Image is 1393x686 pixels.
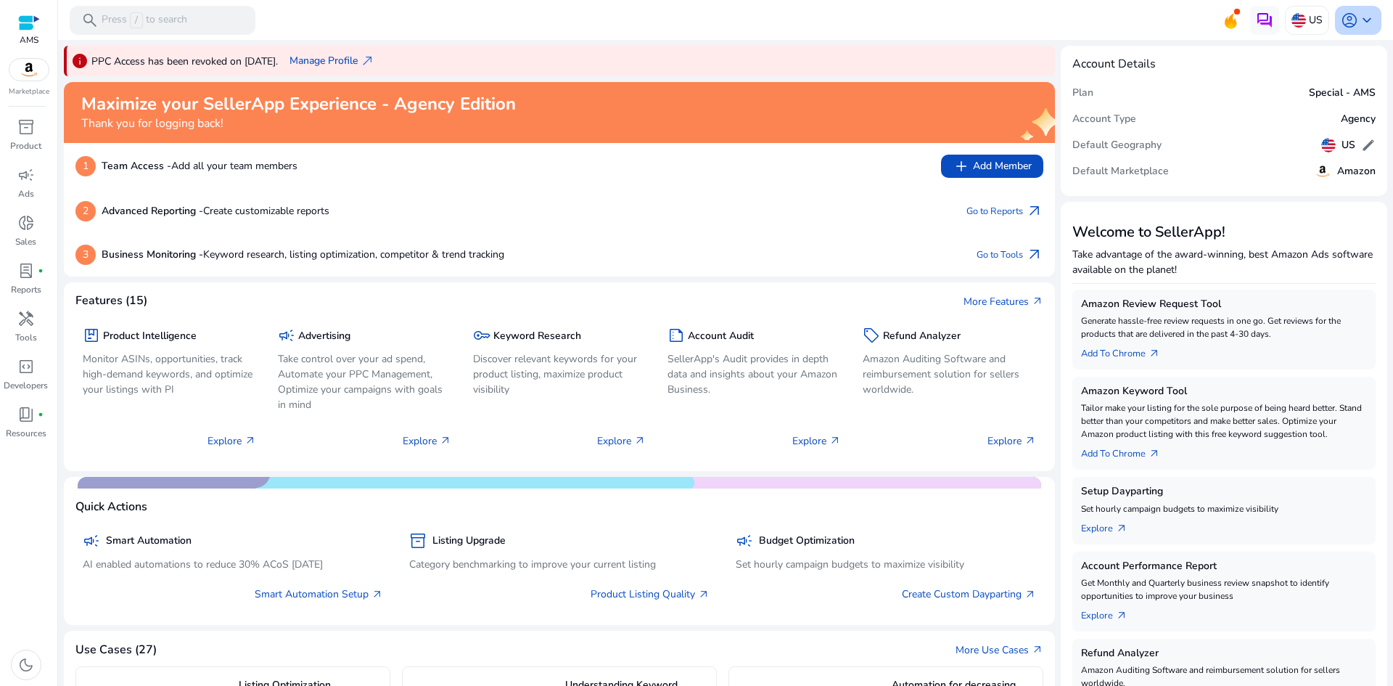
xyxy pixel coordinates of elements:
span: arrow_outward [1148,348,1160,359]
p: 3 [75,245,96,265]
span: summarize [667,327,685,344]
span: lab_profile [17,262,35,279]
a: Explorearrow_outward [1081,515,1139,536]
span: fiber_manual_record [38,412,44,417]
a: More Featuresarrow_outward [963,294,1043,309]
a: Go to Toolsarrow_outward [977,245,1043,265]
span: Manage Profile [289,53,358,68]
a: Go to Reportsarrow_outward [966,201,1043,221]
h5: US [1341,139,1355,152]
p: Resources [6,427,46,440]
button: Manage Profilenorth_east [284,49,380,73]
h5: Listing Upgrade [432,535,506,547]
h5: Agency [1341,113,1376,126]
span: arrow_outward [634,435,646,446]
p: Create customizable reports [102,203,329,219]
img: us.svg [1321,138,1336,152]
p: Explore [597,433,646,449]
span: arrow_outward [371,589,383,600]
span: donut_small [17,214,35,232]
p: Keyword research, listing optimization, competitor & trend tracking [102,247,504,262]
span: arrow_outward [440,435,451,446]
span: fiber_manual_record [38,268,44,274]
h2: Maximize your SellerApp Experience - Agency Edition [81,94,516,115]
span: book_4 [17,406,35,423]
span: arrow_outward [245,435,256,446]
h5: Amazon Keyword Tool [1081,385,1367,398]
b: Advanced Reporting - [102,204,203,218]
p: Set hourly campaign budgets to maximize visibility [736,557,1036,572]
p: Press to search [102,12,187,28]
span: campaign [83,532,100,550]
a: Explorearrow_outward [1081,603,1139,623]
span: arrow_outward [1024,435,1036,446]
h5: Account Audit [688,330,754,343]
h5: Default Geography [1072,139,1162,152]
h4: Thank you for logging back! [81,117,516,131]
h5: Plan [1072,87,1093,99]
p: Marketplace [9,86,49,97]
p: 2 [75,201,96,221]
h5: Amazon Review Request Tool [1081,298,1367,311]
h5: Keyword Research [493,330,581,343]
a: Create Custom Dayparting [902,587,1036,602]
a: Add To Chrome [1081,441,1172,461]
a: Add To Chrome [1081,340,1172,361]
p: PPC Access has been revoked on [DATE]. [91,54,278,69]
p: Take advantage of the award-winning, best Amazon Ads software available on the planet! [1072,247,1376,277]
img: amazon.svg [9,59,49,81]
span: handyman [17,310,35,327]
span: package [83,327,100,344]
p: Category benchmarking to improve your current listing [409,557,710,572]
p: Explore [987,433,1036,449]
span: arrow_outward [1116,610,1127,621]
h5: Refund Analyzer [1081,648,1367,660]
p: Discover relevant keywords for your product listing, maximize product visibility [473,351,646,397]
span: search [81,12,99,29]
span: arrow_outward [1026,246,1043,264]
span: arrow_outward [1026,203,1043,220]
h4: Use Cases (27) [75,643,157,657]
span: edit [1361,138,1376,152]
span: key [473,327,490,344]
b: Business Monitoring - [102,248,203,261]
span: arrow_outward [698,589,710,600]
h5: Special - AMS [1309,87,1376,99]
a: Product Listing Quality [591,587,710,602]
span: inventory_2 [409,532,427,550]
h4: Account Details [1072,57,1156,71]
p: Get Monthly and Quarterly business review snapshot to identify opportunities to improve your busi... [1081,576,1367,603]
p: Generate hassle-free review requests in one go. Get reviews for the products that are delivered i... [1081,314,1367,340]
span: campaign [17,166,35,184]
p: Product [10,139,41,152]
h3: Welcome to SellerApp! [1072,224,1376,241]
span: campaign [736,532,753,550]
button: addAdd Member [941,155,1043,178]
h4: Quick Actions [75,500,147,514]
h5: Account Type [1072,113,1136,126]
p: Explore [792,433,841,449]
p: Set hourly campaign budgets to maximize visibility [1081,502,1367,515]
p: 1 [75,156,96,176]
p: Reports [11,283,41,296]
span: info [71,52,89,70]
h5: Budget Optimization [759,535,855,547]
span: Add Member [953,158,1032,175]
p: AI enabled automations to reduce 30% ACoS [DATE] [83,557,383,572]
p: SellerApp's Audit provides in depth data and insights about your Amazon Business. [667,351,841,397]
span: inventory_2 [17,118,35,136]
span: / [130,12,143,28]
h5: Amazon [1337,166,1376,178]
p: Explore [403,433,451,449]
span: arrow_outward [1032,644,1043,656]
span: arrow_outward [1116,523,1127,534]
p: Sales [15,235,36,248]
span: campaign [278,327,295,344]
h4: Features (15) [75,294,147,308]
span: code_blocks [17,358,35,375]
span: dark_mode [17,656,35,674]
span: account_circle [1341,12,1358,29]
b: Team Access - [102,159,171,173]
p: Add all your team members [102,158,297,173]
span: add [953,158,970,175]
